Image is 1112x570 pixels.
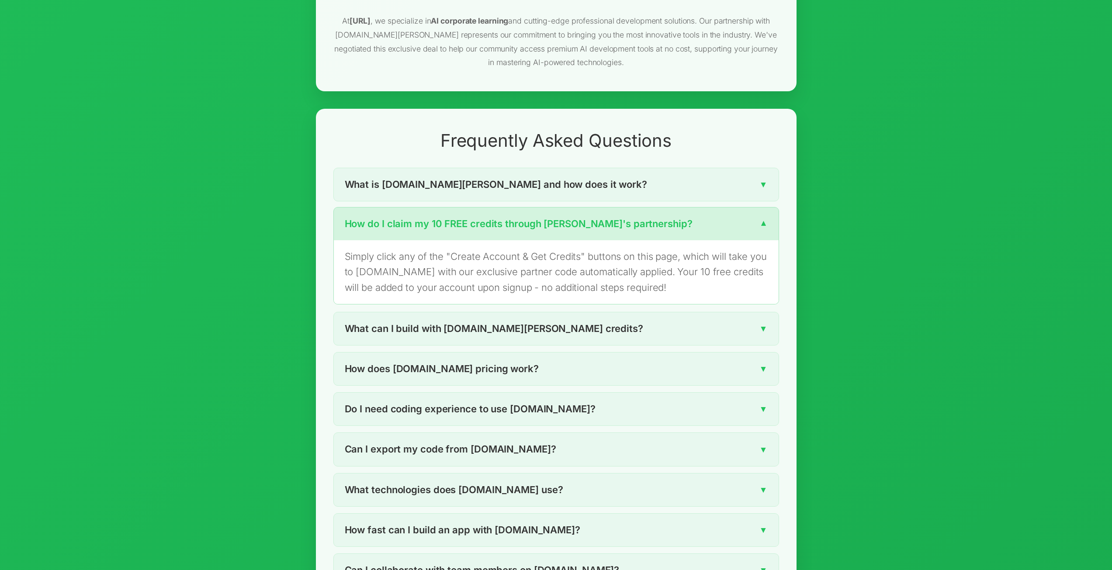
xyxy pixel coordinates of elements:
[759,402,768,416] span: ▼
[345,321,643,336] span: What can I build with [DOMAIN_NAME][PERSON_NAME] credits?
[431,16,508,25] strong: AI corporate learning
[345,249,768,295] p: Simply click any of the "Create Account & Get Credits" buttons on this page, which will take you ...
[345,482,563,497] span: What technologies does [DOMAIN_NAME] use?
[759,178,768,191] span: ▼
[759,443,768,456] span: ▼
[333,14,779,69] p: At , we specialize in and cutting-edge professional development solutions. Our partnership with [...
[759,483,768,497] span: ▼
[345,216,693,231] span: How do I claim my 10 FREE credits through [PERSON_NAME]'s partnership?
[333,131,779,150] h2: Frequently Asked Questions
[345,177,647,192] span: What is [DOMAIN_NAME][PERSON_NAME] and how does it work?
[759,362,768,376] span: ▼
[350,16,371,25] strong: [URL]
[759,217,768,231] span: ▼
[345,401,596,417] span: Do I need coding experience to use [DOMAIN_NAME]?
[345,522,580,538] span: How fast can I build an app with [DOMAIN_NAME]?
[345,361,539,377] span: How does [DOMAIN_NAME] pricing work?
[759,322,768,335] span: ▼
[345,442,556,457] span: Can I export my code from [DOMAIN_NAME]?
[759,523,768,537] span: ▼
